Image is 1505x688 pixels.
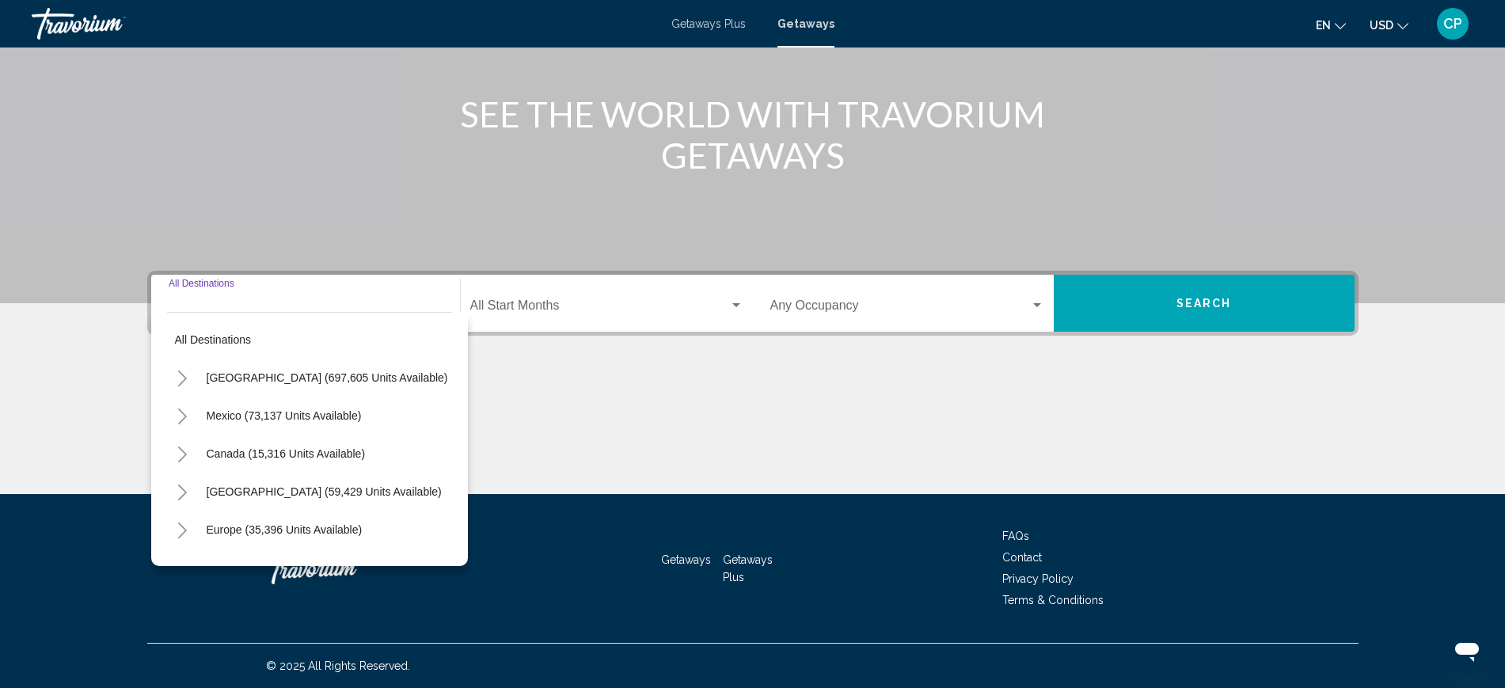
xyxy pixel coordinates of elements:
span: © 2025 All Rights Reserved. [266,659,410,672]
button: Mexico (73,137 units available) [199,397,370,434]
button: Europe (35,396 units available) [199,511,371,548]
span: CP [1443,16,1462,32]
button: Toggle Europe (35,396 units available) [167,514,199,545]
a: Contact [1002,551,1042,564]
button: Toggle Caribbean & Atlantic Islands (59,429 units available) [167,476,199,507]
a: Travorium [32,8,656,40]
button: Australia (3,338 units available) [199,549,371,586]
button: Toggle Mexico (73,137 units available) [167,400,199,431]
a: Getaways [661,553,711,566]
button: Toggle Australia (3,338 units available) [167,552,199,583]
button: Search [1054,275,1355,332]
a: Getaways [777,17,834,30]
span: Canada (15,316 units available) [207,447,366,460]
h1: SEE THE WORLD WITH TRAVORIUM GETAWAYS [456,93,1050,176]
span: Search [1176,298,1232,310]
button: [GEOGRAPHIC_DATA] (59,429 units available) [199,473,450,510]
div: Search widget [151,275,1355,332]
a: FAQs [1002,530,1029,542]
a: Travorium [266,545,424,592]
button: User Menu [1432,7,1473,40]
span: All destinations [175,333,252,346]
button: Change language [1316,13,1346,36]
span: Mexico (73,137 units available) [207,409,362,422]
button: Canada (15,316 units available) [199,435,374,472]
button: [GEOGRAPHIC_DATA] (697,605 units available) [199,359,456,396]
a: Getaways Plus [671,17,746,30]
button: Toggle United States (697,605 units available) [167,362,199,393]
a: Privacy Policy [1002,572,1074,585]
span: Europe (35,396 units available) [207,523,363,536]
button: Toggle Canada (15,316 units available) [167,438,199,469]
a: Terms & Conditions [1002,594,1104,606]
iframe: Botón para iniciar la ventana de mensajería [1442,625,1492,675]
span: en [1316,19,1331,32]
button: Change currency [1370,13,1408,36]
button: All destinations [167,321,452,358]
span: [GEOGRAPHIC_DATA] (697,605 units available) [207,371,448,384]
a: Getaways Plus [723,553,773,583]
span: [GEOGRAPHIC_DATA] (59,429 units available) [207,485,442,498]
span: USD [1370,19,1393,32]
